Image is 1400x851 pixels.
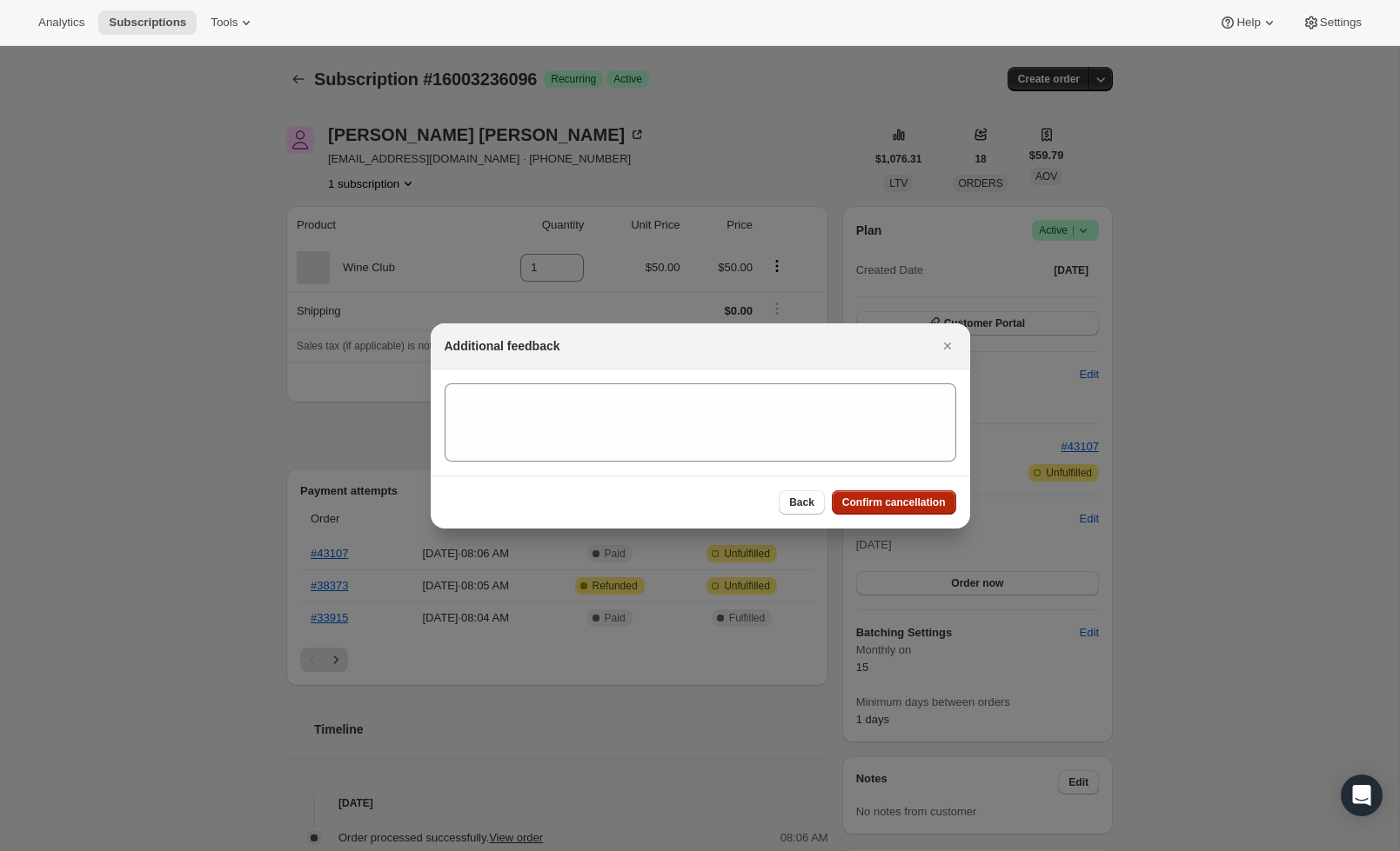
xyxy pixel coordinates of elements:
button: Tools [200,10,265,35]
span: Back [789,495,814,509]
button: Close [935,334,960,358]
div: Open Intercom Messenger [1341,775,1383,816]
button: Settings [1292,10,1372,35]
span: Settings [1320,16,1362,30]
button: Back [779,490,825,515]
span: Analytics [38,16,84,30]
span: Tools [211,16,238,30]
span: Confirm cancellation [842,495,946,509]
h2: Additional feedback [445,337,560,355]
button: Subscriptions [98,10,197,35]
button: Analytics [28,10,95,35]
span: Subscriptions [109,16,186,30]
button: Confirm cancellation [832,490,956,515]
span: Help [1236,16,1260,30]
button: Help [1209,10,1288,35]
